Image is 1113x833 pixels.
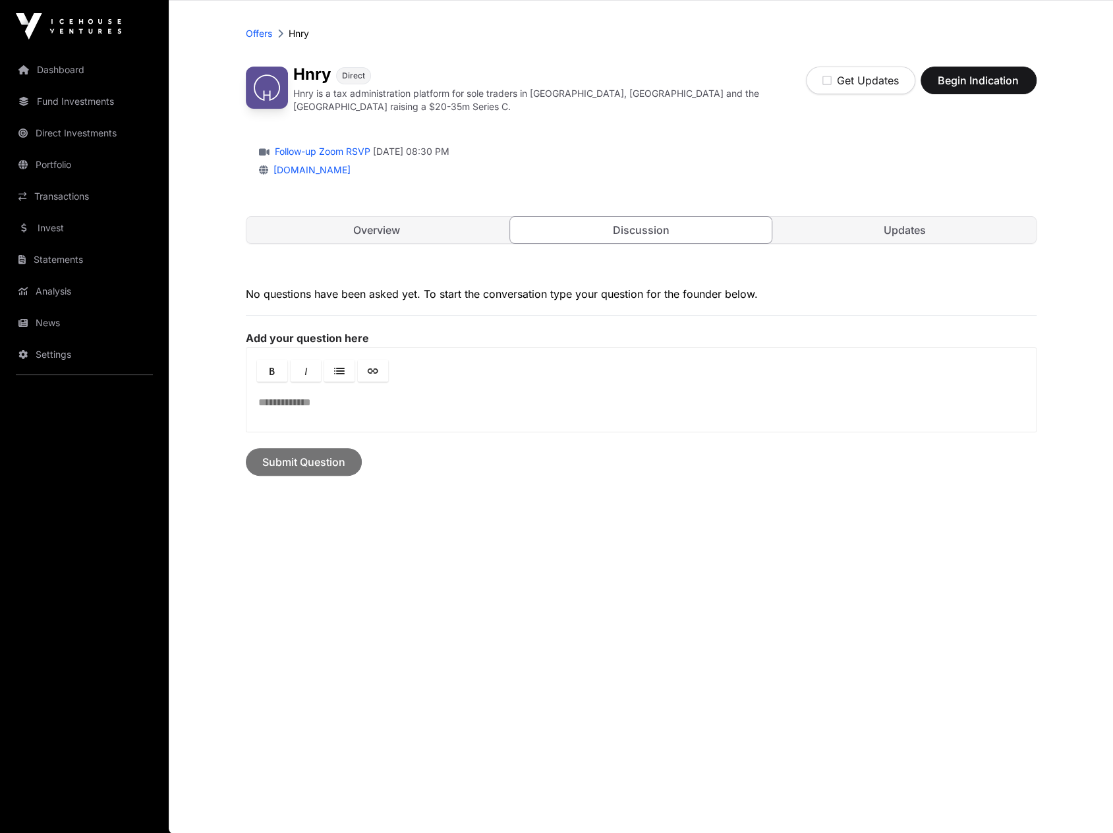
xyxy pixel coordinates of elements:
label: Add your question here [246,331,1037,345]
p: Hnry is a tax administration platform for sole traders in [GEOGRAPHIC_DATA], [GEOGRAPHIC_DATA] an... [293,87,806,113]
a: Discussion [509,216,772,244]
a: Offers [246,27,272,40]
a: Transactions [11,182,158,211]
a: Follow-up Zoom RSVP [272,145,370,158]
span: Begin Indication [937,72,1020,88]
a: [DOMAIN_NAME] [268,164,351,175]
nav: Tabs [246,217,1036,243]
p: Hnry [289,27,309,40]
a: Analysis [11,277,158,306]
a: Lists [324,360,355,382]
a: Invest [11,214,158,243]
a: Settings [11,340,158,369]
a: Link [358,360,388,382]
a: Dashboard [11,55,158,84]
a: Begin Indication [921,80,1037,93]
a: Statements [11,245,158,274]
img: Icehouse Ventures Logo [16,13,121,40]
a: Portfolio [11,150,158,179]
button: Get Updates [806,67,915,94]
a: Overview [246,217,508,243]
p: No questions have been asked yet. To start the conversation type your question for the founder be... [246,286,1037,302]
button: Begin Indication [921,67,1037,94]
a: Direct Investments [11,119,158,148]
a: Italic [291,360,321,382]
img: Hnry [246,67,288,109]
a: Fund Investments [11,87,158,116]
iframe: Chat Widget [1047,770,1113,833]
a: News [11,308,158,337]
a: Updates [774,217,1036,243]
span: [DATE] 08:30 PM [373,145,449,158]
a: Bold [257,360,287,382]
h1: Hnry [293,67,331,84]
span: Direct [342,71,365,81]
